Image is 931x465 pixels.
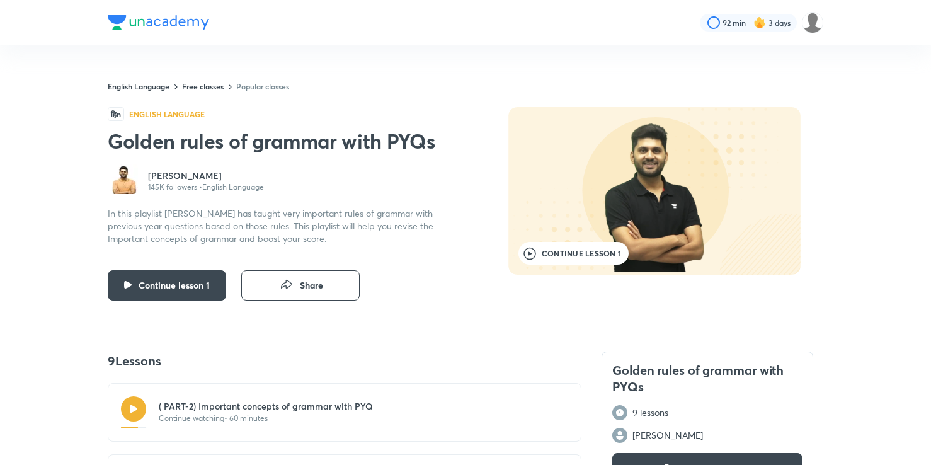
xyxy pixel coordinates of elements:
a: Popular classes [236,81,289,91]
p: Continue watching • 60 minutes [159,413,373,424]
span: हिn [108,107,124,121]
img: Shane Watson [802,12,823,33]
p: 145K followers • English Language [148,182,264,192]
span: Share [300,279,323,292]
p: ( PART-2) Important concepts of grammar with PYQ [159,399,373,413]
span: Continue lesson 1 [542,250,621,257]
img: edu-image [578,120,732,275]
a: [PERSON_NAME] [148,169,264,182]
button: Continue lesson 1 [108,270,226,301]
p: In this playlist [PERSON_NAME] has taught very important rules of grammar with previous year ques... [108,207,444,245]
a: Free classes [182,81,224,91]
a: Avatar [108,164,138,197]
a: ( PART-2) Important concepts of grammar with PYQContinue watching• 60 minutes [108,383,581,442]
h4: English Language [129,110,205,118]
button: Continue lesson 1 [518,242,629,265]
img: Company Logo [108,15,209,30]
img: Avatar [108,164,138,194]
a: English Language [108,81,169,91]
button: Share [241,270,360,301]
p: [PERSON_NAME] [632,429,703,442]
span: Continue lesson 1 [139,279,210,292]
h2: Golden rules of grammar with PYQs [108,129,444,154]
img: streak [753,16,766,29]
p: 9 lessons [632,406,668,419]
h4: Golden rules of grammar with PYQs [612,362,802,395]
p: 9 Lessons [108,352,581,370]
